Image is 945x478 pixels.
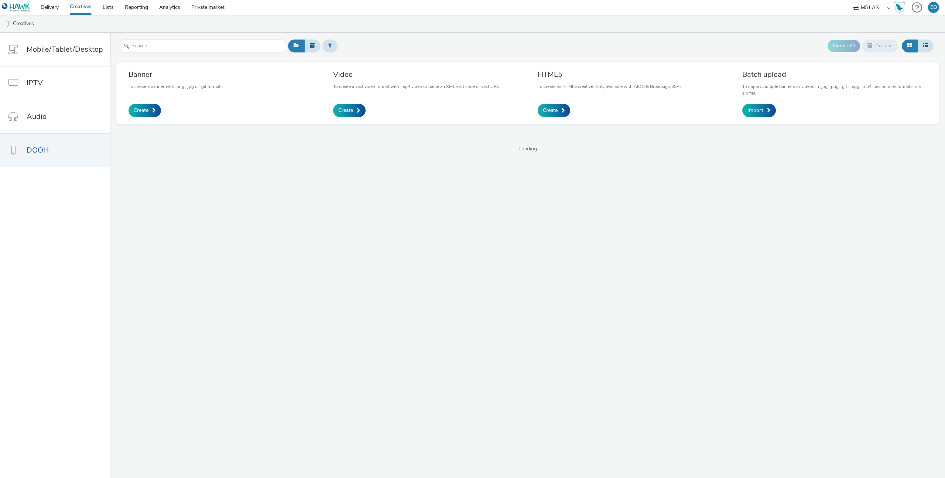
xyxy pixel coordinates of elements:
[27,44,103,55] span: Mobile/Tablet/Desktop
[134,107,148,114] span: Create
[538,83,682,90] p: To create an HTML5 creative. Only available with AIOO & Broadsign SSPs
[538,69,682,79] h3: HTML5
[894,1,908,13] a: Hawk Academy
[742,69,927,79] h3: Batch upload
[129,83,224,90] p: To create a banner with .png, .jpg or .gif formats.
[129,104,161,117] a: Create
[917,40,934,52] button: Table
[828,40,860,52] button: Export ID
[742,83,927,96] p: To import multiple banners or videos in .jpg, .png, .gif, .mpg, .mp4, .avi or .mov formats in a z...
[27,145,49,156] span: DOOH
[902,40,918,52] button: Grid
[2,3,30,12] img: undefined Logo
[742,104,776,117] a: Import
[110,145,945,153] span: Loading
[747,107,763,114] span: Import
[543,107,558,114] span: Create
[894,1,905,13] img: Hawk Academy
[27,78,43,88] span: IPTV
[333,83,500,90] p: To create a vast video format with .mp4 video or paste an XML vast code or vast URL.
[538,104,570,117] a: Create
[4,20,11,28] img: dooh
[27,111,47,122] span: Audio
[338,107,353,114] span: Create
[333,69,500,79] h3: Video
[930,2,937,13] div: EO
[333,104,366,117] a: Create
[129,69,224,79] h3: Banner
[862,40,898,52] button: Archive
[120,40,286,52] input: Search...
